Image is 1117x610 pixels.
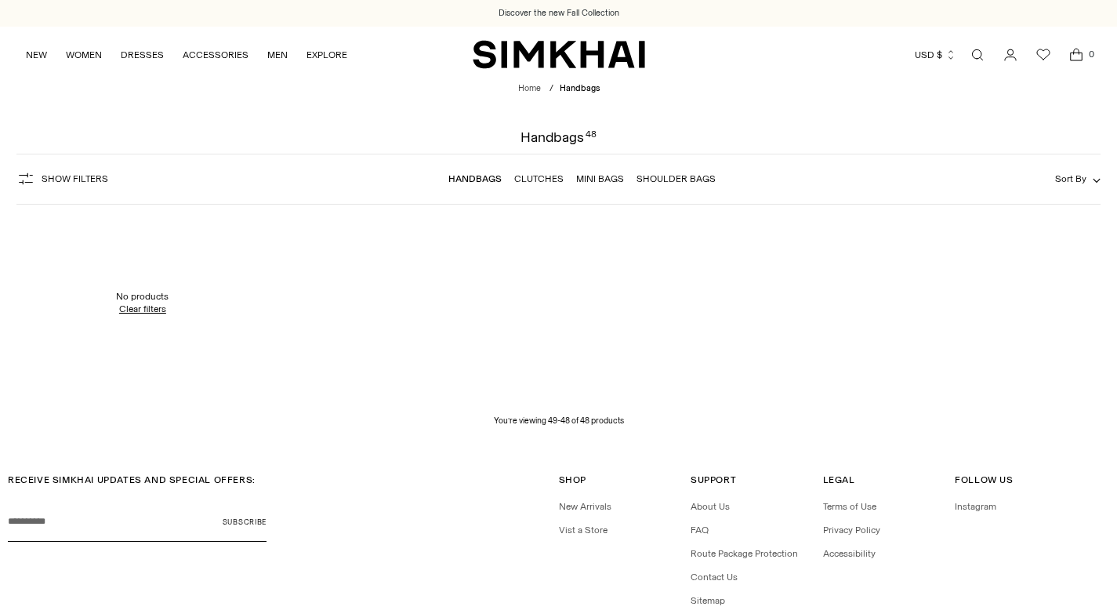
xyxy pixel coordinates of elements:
div: No products [116,289,169,303]
a: Go to the account page [995,39,1026,71]
span: Follow Us [955,474,1013,485]
div: 48 [586,130,597,144]
nav: Linked collections [448,162,716,195]
span: Handbags [560,83,600,93]
a: Shoulder Bags [636,173,716,184]
a: Terms of Use [823,501,876,512]
span: 0 [1084,47,1098,61]
a: Open search modal [962,39,993,71]
button: Show Filters [16,166,108,191]
a: Handbags [448,173,502,184]
a: WOMEN [66,38,102,72]
nav: breadcrumbs [518,82,600,96]
button: Sort By [1055,170,1101,187]
span: Sort By [1055,173,1086,184]
span: Show Filters [42,173,108,184]
p: You’re viewing 49-48 of 48 products [494,415,624,427]
a: Accessibility [823,548,876,559]
a: New Arrivals [559,501,611,512]
a: Clutches [514,173,564,184]
a: Wishlist [1028,39,1059,71]
div: / [549,82,553,96]
a: Open cart modal [1061,39,1092,71]
a: FAQ [691,525,709,536]
a: Route Package Protection [691,548,798,559]
a: Sitemap [691,595,725,606]
span: Legal [823,474,855,485]
button: Clear filters [119,303,166,314]
a: ACCESSORIES [183,38,248,72]
a: DRESSES [121,38,164,72]
a: Instagram [955,501,996,512]
a: MEN [267,38,288,72]
span: Support [691,474,736,485]
button: Subscribe [223,503,267,542]
a: About Us [691,501,730,512]
span: RECEIVE SIMKHAI UPDATES AND SPECIAL OFFERS: [8,474,256,485]
a: NEW [26,38,47,72]
a: Home [518,83,541,93]
a: Contact Us [691,572,738,583]
a: EXPLORE [306,38,347,72]
a: Discover the new Fall Collection [499,7,619,20]
a: Vist a Store [559,525,607,536]
a: SIMKHAI [473,39,645,70]
button: USD $ [915,38,956,72]
h1: Handbags [520,130,597,144]
a: Privacy Policy [823,525,880,536]
a: Mini Bags [576,173,624,184]
span: Shop [559,474,586,485]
